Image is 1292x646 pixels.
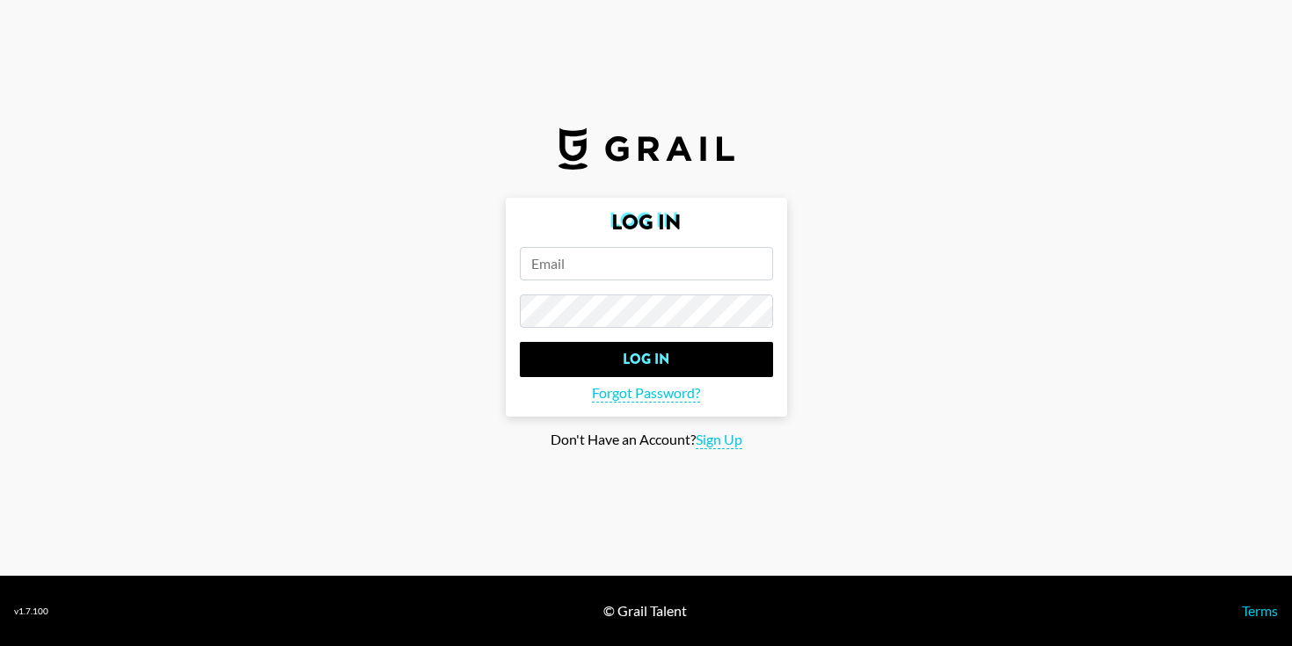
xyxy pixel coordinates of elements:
[520,247,773,280] input: Email
[14,431,1278,449] div: Don't Have an Account?
[14,606,48,617] div: v 1.7.100
[1242,602,1278,619] a: Terms
[558,127,734,170] img: Grail Talent Logo
[520,342,773,377] input: Log In
[520,212,773,233] h2: Log In
[603,602,687,620] div: © Grail Talent
[696,431,742,449] span: Sign Up
[592,384,700,403] span: Forgot Password?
